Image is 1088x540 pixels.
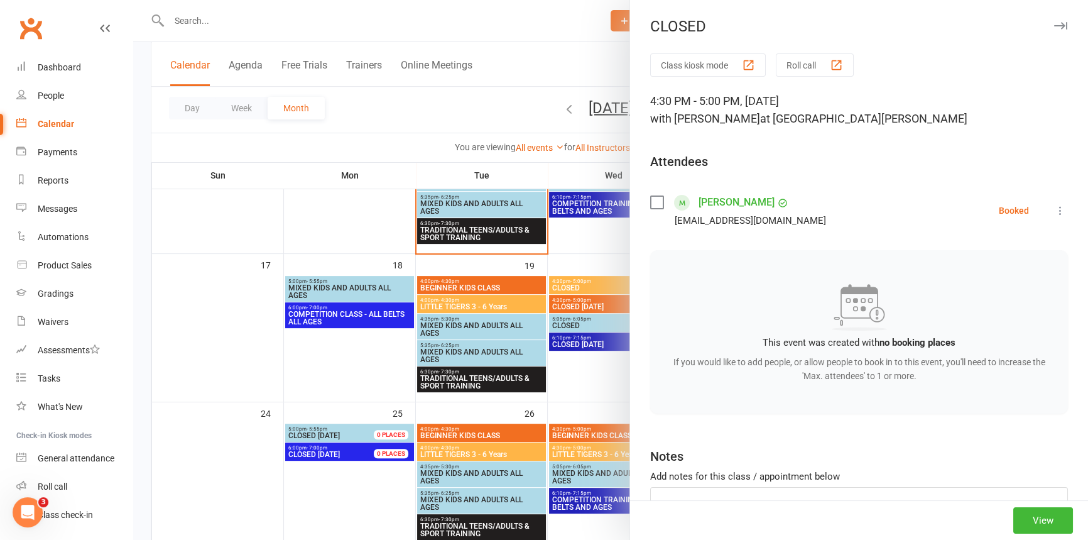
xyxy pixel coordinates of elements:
[38,317,68,327] div: Waivers
[650,92,1068,128] div: 4:30 PM - 5:00 PM, [DATE]
[16,167,133,195] a: Reports
[38,62,81,72] div: Dashboard
[16,393,133,421] a: What's New
[16,110,133,138] a: Calendar
[16,82,133,110] a: People
[16,473,133,501] a: Roll call
[38,260,92,270] div: Product Sales
[16,365,133,393] a: Tasks
[675,212,826,229] div: [EMAIL_ADDRESS][DOMAIN_NAME]
[650,469,1068,484] div: Add notes for this class / appointment below
[16,280,133,308] a: Gradings
[16,336,133,365] a: Assessments
[38,175,68,185] div: Reports
[16,444,133,473] a: General attendance kiosk mode
[13,497,43,527] iframe: Intercom live chat
[760,112,967,125] span: at [GEOGRAPHIC_DATA][PERSON_NAME]
[15,13,46,44] a: Clubworx
[665,335,1053,350] div: This event was created with
[38,147,77,157] div: Payments
[38,510,93,520] div: Class check-in
[16,53,133,82] a: Dashboard
[38,453,114,463] div: General attendance
[16,308,133,336] a: Waivers
[16,501,133,529] a: Class kiosk mode
[38,119,74,129] div: Calendar
[879,337,955,348] strong: no booking places
[650,153,708,170] div: Attendees
[650,112,760,125] span: with [PERSON_NAME]
[16,223,133,251] a: Automations
[16,138,133,167] a: Payments
[16,195,133,223] a: Messages
[776,53,854,77] button: Roll call
[38,497,48,507] span: 3
[650,448,683,465] div: Notes
[650,53,766,77] button: Class kiosk mode
[38,204,77,214] div: Messages
[38,482,67,492] div: Roll call
[38,345,100,355] div: Assessments
[699,192,775,212] a: [PERSON_NAME]
[38,91,64,101] div: People
[16,251,133,280] a: Product Sales
[38,373,60,383] div: Tasks
[630,18,1088,35] div: CLOSED
[1013,507,1073,534] button: View
[999,206,1029,215] div: Booked
[38,289,73,299] div: Gradings
[38,402,83,412] div: What's New
[38,232,89,242] div: Automations
[665,355,1053,383] p: If you would like to add people, or allow people to book in to this event, you'll need to increas...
